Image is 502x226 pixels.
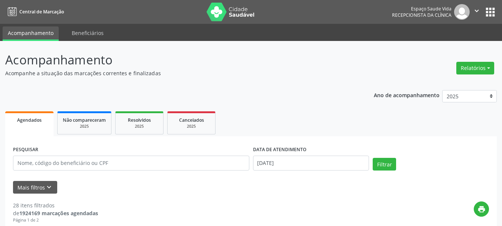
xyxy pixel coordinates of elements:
span: Agendados [17,117,42,123]
i:  [473,7,481,15]
button: Filtrar [373,158,396,171]
div: Espaço Saude Vida [392,6,451,12]
button: apps [484,6,497,19]
span: Resolvidos [128,117,151,123]
button: Mais filtroskeyboard_arrow_down [13,181,57,194]
button: print [474,201,489,217]
strong: 1924169 marcações agendadas [19,210,98,217]
div: 2025 [63,124,106,129]
a: Acompanhamento [3,26,59,41]
div: 2025 [121,124,158,129]
input: Nome, código do beneficiário ou CPF [13,156,249,171]
p: Acompanhe a situação das marcações correntes e finalizadas [5,69,349,77]
span: Recepcionista da clínica [392,12,451,18]
div: de [13,209,98,217]
span: Não compareceram [63,117,106,123]
button: Relatórios [456,62,494,74]
i: keyboard_arrow_down [45,183,53,191]
div: 2025 [173,124,210,129]
span: Cancelados [179,117,204,123]
div: Página 1 de 2 [13,217,98,223]
label: PESQUISAR [13,144,38,156]
button:  [470,4,484,20]
span: Central de Marcação [19,9,64,15]
p: Acompanhamento [5,51,349,69]
input: Selecione um intervalo [253,156,369,171]
a: Central de Marcação [5,6,64,18]
p: Ano de acompanhamento [374,90,440,99]
i: print [477,205,486,213]
div: 28 itens filtrados [13,201,98,209]
label: DATA DE ATENDIMENTO [253,144,307,156]
img: img [454,4,470,20]
a: Beneficiários [67,26,109,39]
